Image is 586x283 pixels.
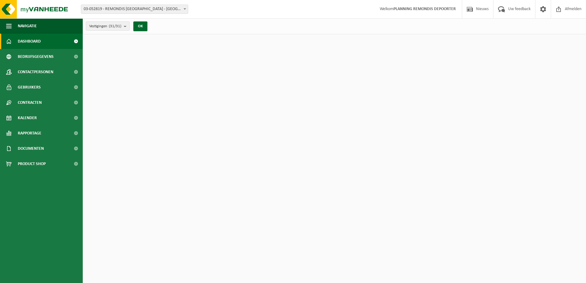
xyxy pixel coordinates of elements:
[86,21,130,31] button: Vestigingen(31/31)
[18,126,41,141] span: Rapportage
[18,110,37,126] span: Kalender
[18,156,46,172] span: Product Shop
[18,141,44,156] span: Documenten
[18,64,53,80] span: Contactpersonen
[18,80,41,95] span: Gebruikers
[81,5,188,13] span: 03-052819 - REMONDIS WEST-VLAANDEREN - OOSTENDE
[18,34,41,49] span: Dashboard
[18,95,42,110] span: Contracten
[18,49,54,64] span: Bedrijfsgegevens
[81,5,188,14] span: 03-052819 - REMONDIS WEST-VLAANDEREN - OOSTENDE
[133,21,147,31] button: OK
[18,18,37,34] span: Navigatie
[89,22,121,31] span: Vestigingen
[394,7,456,11] strong: PLANNING REMONDIS DEPOORTER
[109,24,121,28] count: (31/31)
